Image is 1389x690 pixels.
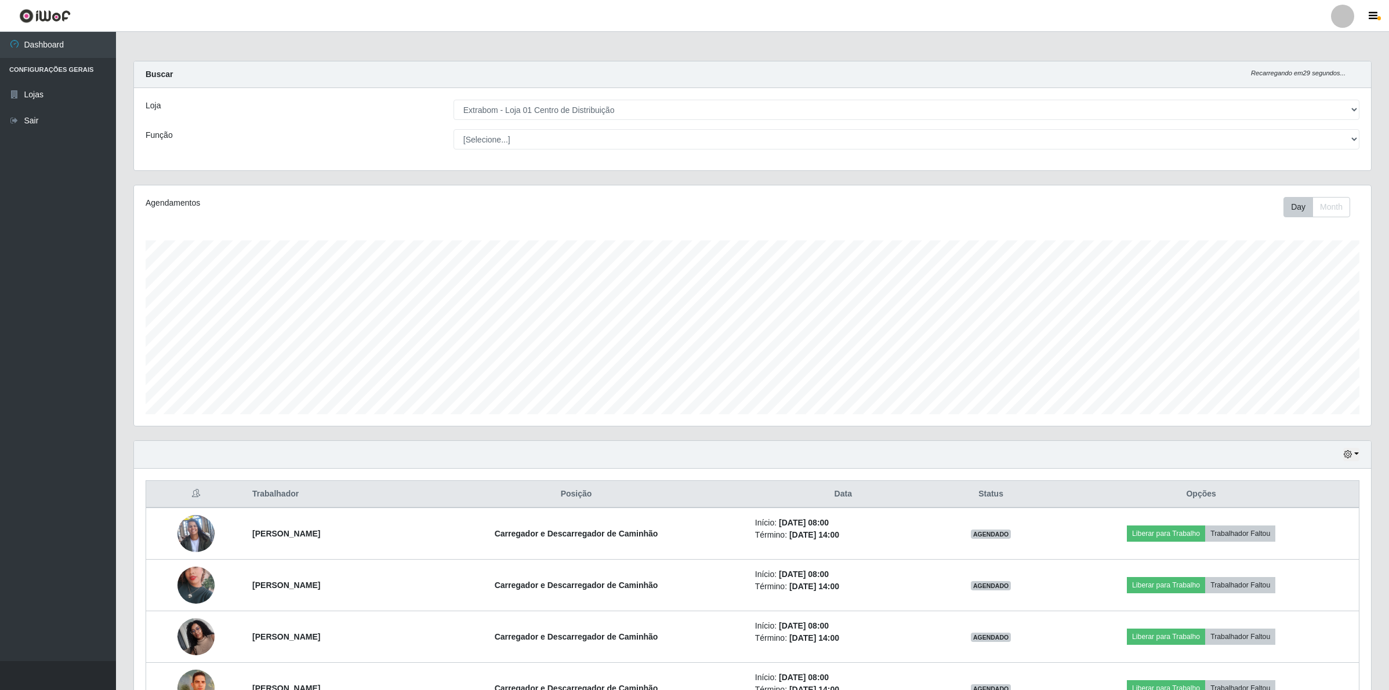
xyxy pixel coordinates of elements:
time: [DATE] 08:00 [779,621,829,630]
time: [DATE] 14:00 [789,633,839,642]
span: AGENDADO [971,530,1011,539]
span: AGENDADO [971,633,1011,642]
div: Agendamentos [146,197,641,209]
button: Month [1312,197,1350,217]
li: Término: [755,529,931,541]
label: Loja [146,100,161,112]
li: Início: [755,620,931,632]
strong: Carregador e Descarregador de Caminhão [495,529,658,538]
button: Liberar para Trabalho [1127,577,1205,593]
div: Toolbar with button groups [1283,197,1359,217]
time: [DATE] 08:00 [779,673,829,682]
time: [DATE] 08:00 [779,518,829,527]
strong: [PERSON_NAME] [252,632,320,641]
strong: Carregador e Descarregador de Caminhão [495,632,658,641]
button: Day [1283,197,1313,217]
strong: [PERSON_NAME] [252,529,320,538]
time: [DATE] 14:00 [789,582,839,591]
img: 1753373599066.jpeg [177,552,215,618]
li: Término: [755,581,931,593]
button: Liberar para Trabalho [1127,525,1205,542]
th: Trabalhador [245,481,404,508]
th: Data [748,481,938,508]
th: Opções [1043,481,1359,508]
button: Trabalhador Faltou [1205,629,1275,645]
time: [DATE] 14:00 [789,530,839,539]
img: 1753373810898.jpeg [177,501,215,567]
li: Início: [755,568,931,581]
button: Liberar para Trabalho [1127,629,1205,645]
img: CoreUI Logo [19,9,71,23]
i: Recarregando em 29 segundos... [1251,70,1346,76]
strong: Carregador e Descarregador de Caminhão [495,581,658,590]
div: First group [1283,197,1350,217]
button: Trabalhador Faltou [1205,577,1275,593]
th: Status [938,481,1044,508]
time: [DATE] 08:00 [779,569,829,579]
li: Término: [755,632,931,644]
img: 1756468586234.jpeg [177,612,215,661]
button: Trabalhador Faltou [1205,525,1275,542]
label: Função [146,129,173,141]
span: AGENDADO [971,581,1011,590]
strong: Buscar [146,70,173,79]
li: Início: [755,671,931,684]
th: Posição [404,481,748,508]
li: Início: [755,517,931,529]
strong: [PERSON_NAME] [252,581,320,590]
